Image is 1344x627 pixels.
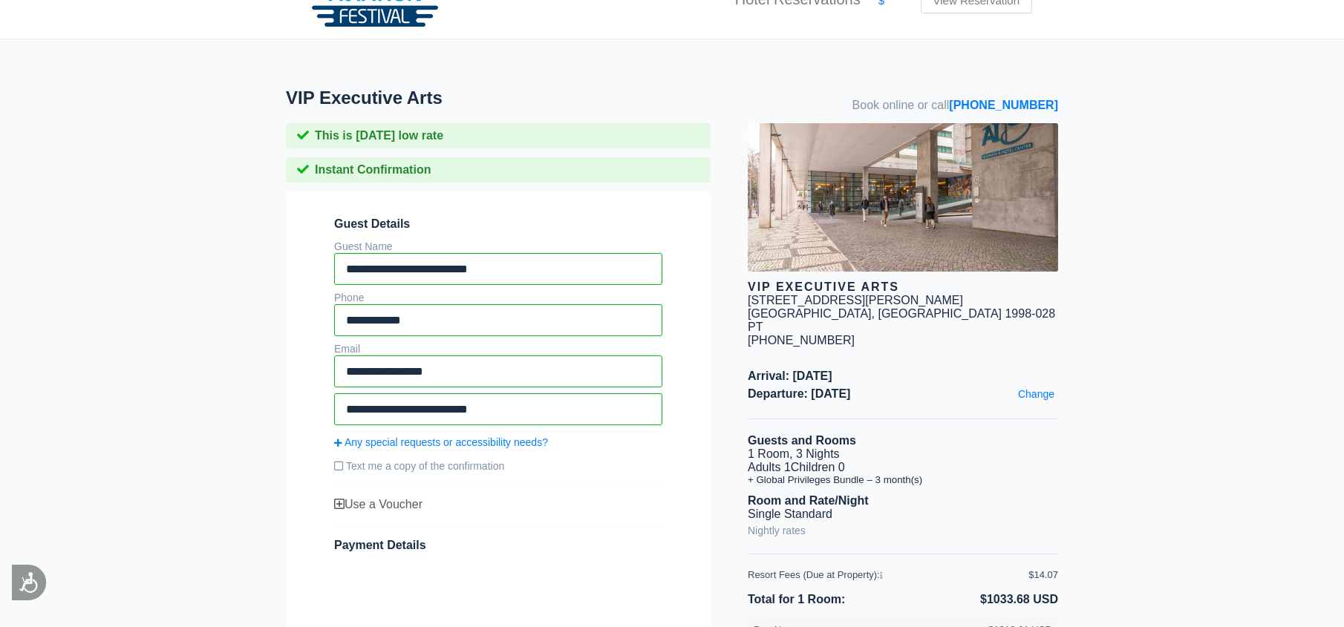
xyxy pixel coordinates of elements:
[286,157,711,183] div: Instant Confirmation
[334,343,360,355] label: Email
[748,387,1058,401] span: Departure: [DATE]
[334,240,393,252] label: Guest Name
[748,280,1058,294] div: VIP Executive Arts
[1005,307,1055,320] span: 1998-028
[748,494,869,507] b: Room and Rate/Night
[334,498,662,511] div: Use a Voucher
[334,292,364,303] label: Phone
[748,321,763,333] span: PT
[748,569,1028,580] div: Resort Fees (Due at Property):
[949,99,1058,111] a: [PHONE_NUMBER]
[748,334,1058,347] div: [PHONE_NUMBER]
[748,123,1058,272] img: hotel image
[1028,569,1058,580] div: $14.07
[748,461,1058,474] li: Adults 1
[748,447,1058,461] li: 1 Room, 3 Nights
[748,434,856,447] b: Guests and Rooms
[748,294,963,307] div: [STREET_ADDRESS][PERSON_NAME]
[748,307,875,320] span: [GEOGRAPHIC_DATA],
[334,454,662,478] label: Text me a copy of the confirmation
[748,474,1058,485] li: + Global Privileges Bundle – 3 month(s)
[852,99,1058,112] span: Book online or call
[334,436,662,448] a: Any special requests or accessibility needs?
[878,307,1002,320] span: [GEOGRAPHIC_DATA]
[1014,384,1058,404] a: Change
[334,217,662,231] span: Guest Details
[286,123,711,148] div: This is [DATE] low rate
[903,590,1058,609] li: $1033.68 USD
[334,539,426,551] span: Payment Details
[791,461,845,473] span: Children 0
[286,88,748,108] h1: VIP Executive Arts
[748,370,1058,383] span: Arrival: [DATE]
[748,590,903,609] li: Total for 1 Room:
[748,508,1058,521] li: Single Standard
[748,521,806,540] a: Nightly rates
